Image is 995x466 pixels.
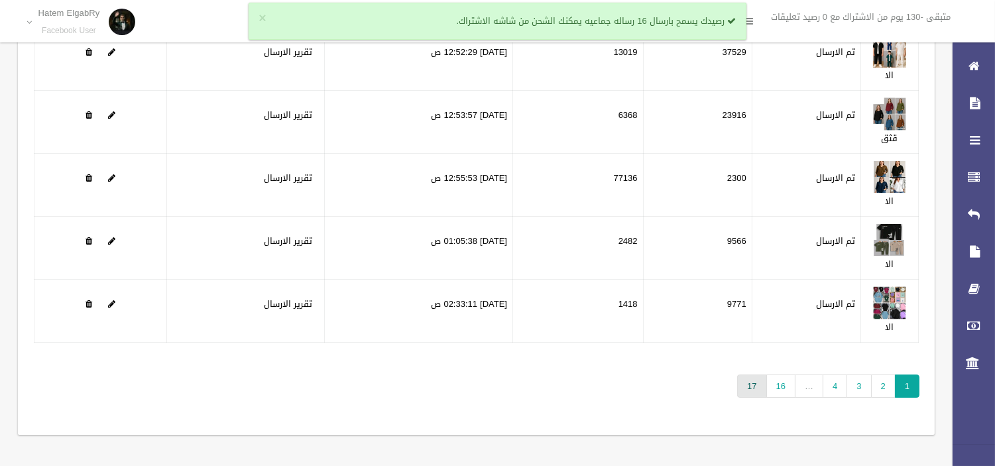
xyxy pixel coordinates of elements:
[264,296,312,312] a: تقرير الارسال
[816,233,855,249] label: تم الارسال
[643,154,752,217] td: 2300
[873,34,906,68] img: 638910752364816942.jpg
[513,280,644,343] td: 1418
[324,217,512,280] td: [DATE] 01:05:38 ص
[108,44,115,60] a: Edit
[643,217,752,280] td: 9566
[795,375,823,398] span: …
[38,26,100,36] small: Facebook User
[886,319,894,335] a: الا
[873,286,906,320] img: 638910812413601407.jpeg
[816,296,855,312] label: تم الارسال
[324,154,512,217] td: [DATE] 12:55:53 ص
[873,97,906,131] img: 638910753509971848.jpg
[264,170,312,186] a: تقرير الارسال
[816,170,855,186] label: تم الارسال
[816,44,855,60] label: تم الارسال
[513,217,644,280] td: 2482
[873,223,906,257] img: 638910759934703804.jpg
[259,12,266,25] button: ×
[882,130,898,146] a: قثق
[108,170,115,186] a: Edit
[643,27,752,91] td: 37529
[873,296,906,312] a: Edit
[643,91,752,154] td: 23916
[847,375,871,398] a: 3
[816,107,855,123] label: تم الارسال
[249,3,746,40] div: رصيدك يسمح بارسال 16 رساله جماعيه يمكنك الشحن من شاشه الاشتراك.
[513,91,644,154] td: 6368
[886,67,894,84] a: الا
[264,107,312,123] a: تقرير الارسال
[737,375,766,398] a: 17
[108,233,115,249] a: Edit
[264,233,312,249] a: تقرير الارسال
[873,233,906,249] a: Edit
[886,256,894,272] a: الا
[38,8,100,18] p: Hatem ElgabRy
[264,44,312,60] a: تقرير الارسال
[324,91,512,154] td: [DATE] 12:53:57 ص
[873,44,906,60] a: Edit
[108,296,115,312] a: Edit
[886,193,894,209] a: الا
[823,375,847,398] a: 4
[873,170,906,186] a: Edit
[643,280,752,343] td: 9771
[873,160,906,194] img: 638910754294190600.jpg
[895,375,919,398] span: 1
[513,154,644,217] td: 77136
[324,27,512,91] td: [DATE] 12:52:29 ص
[873,107,906,123] a: Edit
[108,107,115,123] a: Edit
[513,27,644,91] td: 13019
[324,280,512,343] td: [DATE] 02:33:11 ص
[871,375,896,398] a: 2
[766,375,795,398] a: 16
